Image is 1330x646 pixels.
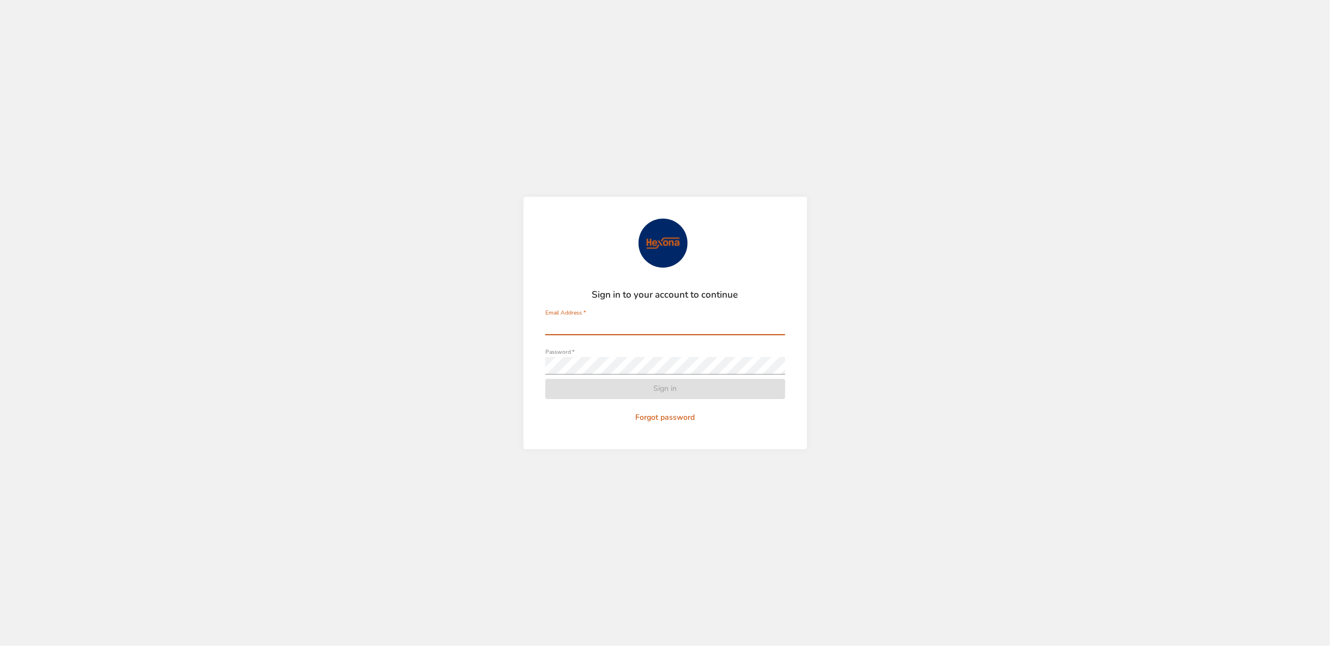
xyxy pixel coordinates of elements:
h2: Sign in to your account to continue [545,289,785,300]
button: Forgot password [545,408,785,428]
label: Password [545,349,575,355]
label: Email Address [545,310,586,316]
img: Avatar [639,219,688,268]
span: Forgot password [550,411,781,425]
